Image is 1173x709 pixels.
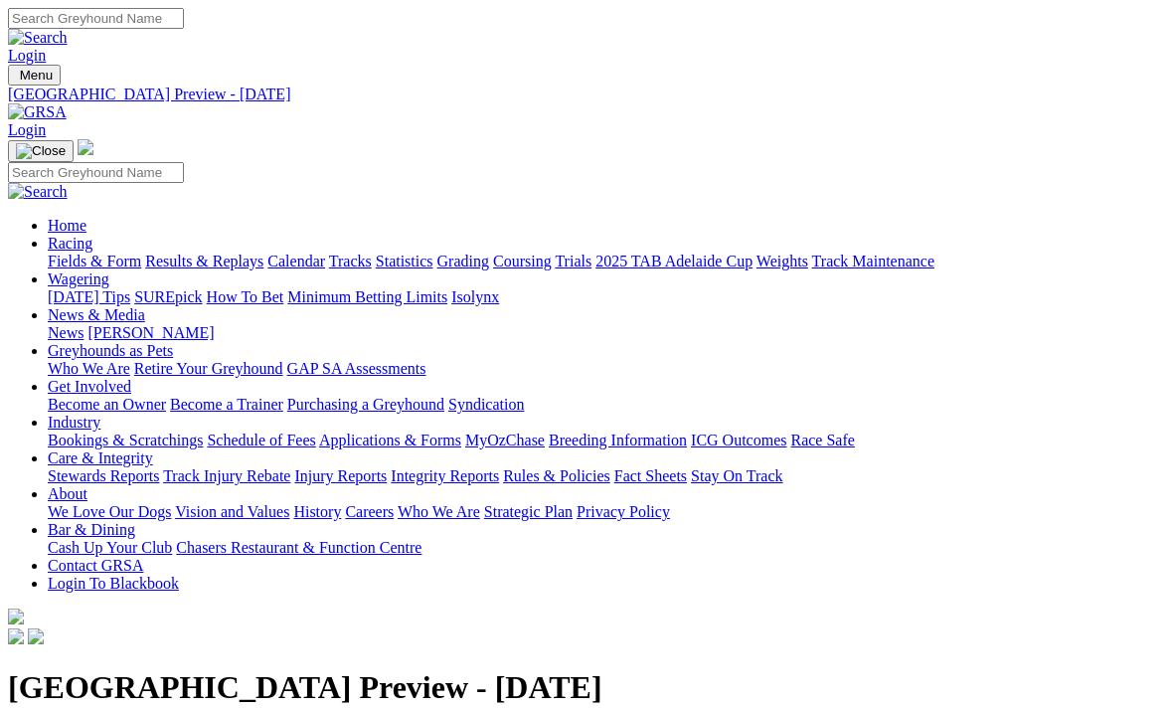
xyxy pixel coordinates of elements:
a: Vision and Values [175,503,289,520]
img: logo-grsa-white.png [8,609,24,624]
img: logo-grsa-white.png [78,139,93,155]
a: Cash Up Your Club [48,539,172,556]
a: 2025 TAB Adelaide Cup [595,253,753,269]
div: Care & Integrity [48,467,1165,485]
a: Who We Are [398,503,480,520]
a: Care & Integrity [48,449,153,466]
a: History [293,503,341,520]
a: Fact Sheets [614,467,687,484]
a: We Love Our Dogs [48,503,171,520]
div: Industry [48,432,1165,449]
a: Industry [48,414,100,431]
a: Home [48,217,86,234]
a: Race Safe [790,432,854,448]
a: Become a Trainer [170,396,283,413]
a: Login [8,47,46,64]
img: GRSA [8,103,67,121]
a: Get Involved [48,378,131,395]
a: Results & Replays [145,253,263,269]
a: Coursing [493,253,552,269]
a: News & Media [48,306,145,323]
a: Rules & Policies [503,467,610,484]
div: Racing [48,253,1165,270]
a: Chasers Restaurant & Function Centre [176,539,421,556]
a: Syndication [448,396,524,413]
a: ICG Outcomes [691,432,786,448]
a: Purchasing a Greyhound [287,396,444,413]
a: Login [8,121,46,138]
a: How To Bet [207,288,284,305]
a: Track Maintenance [812,253,934,269]
img: twitter.svg [28,628,44,644]
a: Privacy Policy [577,503,670,520]
a: SUREpick [134,288,202,305]
img: facebook.svg [8,628,24,644]
a: News [48,324,84,341]
a: Calendar [267,253,325,269]
a: Wagering [48,270,109,287]
input: Search [8,162,184,183]
a: Become an Owner [48,396,166,413]
div: About [48,503,1165,521]
a: Login To Blackbook [48,575,179,592]
a: Who We Are [48,360,130,377]
button: Toggle navigation [8,65,61,86]
a: [DATE] Tips [48,288,130,305]
a: Trials [555,253,591,269]
div: Greyhounds as Pets [48,360,1165,378]
a: Stay On Track [691,467,782,484]
a: Schedule of Fees [207,432,315,448]
a: Strategic Plan [484,503,573,520]
a: Weights [756,253,808,269]
a: Racing [48,235,92,252]
a: Retire Your Greyhound [134,360,283,377]
a: Greyhounds as Pets [48,342,173,359]
a: Stewards Reports [48,467,159,484]
img: Search [8,29,68,47]
a: Bar & Dining [48,521,135,538]
a: Isolynx [451,288,499,305]
a: Integrity Reports [391,467,499,484]
a: Minimum Betting Limits [287,288,447,305]
input: Search [8,8,184,29]
a: [GEOGRAPHIC_DATA] Preview - [DATE] [8,86,1165,103]
a: Careers [345,503,394,520]
div: Get Involved [48,396,1165,414]
div: News & Media [48,324,1165,342]
a: Tracks [329,253,372,269]
img: Close [16,143,66,159]
a: About [48,485,87,502]
div: Wagering [48,288,1165,306]
a: Bookings & Scratchings [48,432,203,448]
a: [PERSON_NAME] [87,324,214,341]
button: Toggle navigation [8,140,74,162]
a: Grading [437,253,489,269]
a: MyOzChase [465,432,545,448]
a: Breeding Information [549,432,687,448]
div: Bar & Dining [48,539,1165,557]
a: Injury Reports [294,467,387,484]
span: Menu [20,68,53,83]
a: Fields & Form [48,253,141,269]
img: Search [8,183,68,201]
a: Track Injury Rebate [163,467,290,484]
a: Contact GRSA [48,557,143,574]
a: Applications & Forms [319,432,461,448]
a: Statistics [376,253,433,269]
a: GAP SA Assessments [287,360,426,377]
h1: [GEOGRAPHIC_DATA] Preview - [DATE] [8,669,1165,706]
